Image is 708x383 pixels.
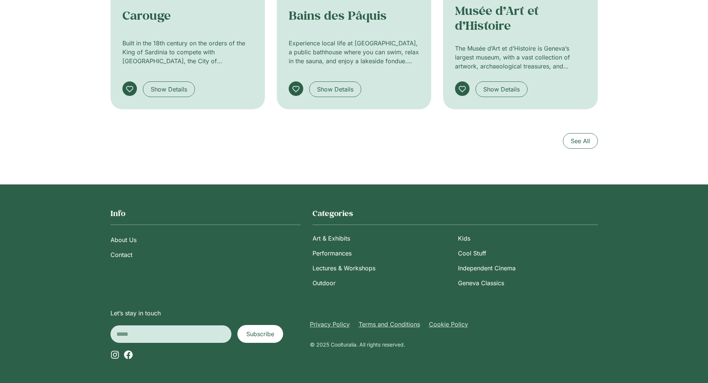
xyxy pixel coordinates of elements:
[143,81,195,97] a: Show Details
[309,81,361,97] a: Show Details
[317,85,353,94] span: Show Details
[313,231,598,290] nav: Menu
[475,81,528,97] a: Show Details
[313,246,452,261] a: Performances
[458,246,598,261] a: Cool Stuff
[110,232,301,262] nav: Menu
[289,7,387,23] a: Bains des Pâquis
[458,276,598,290] a: Geneva Classics
[313,208,598,219] h2: Categories
[359,320,420,329] a: Terms and Conditions
[122,7,171,23] a: Carouge
[313,276,452,290] a: Outdoor
[458,261,598,276] a: Independent Cinema
[110,208,301,219] h2: Info
[563,133,598,149] a: See All
[122,39,253,65] p: Built in the 18th century on the orders of the King of Sardinia to compete with [GEOGRAPHIC_DATA]...
[455,44,586,71] p: The Musée d’Art et d’Histoire is Geneva’s largest museum, with a vast collection of artwork, arch...
[289,39,419,65] p: Experience local life at [GEOGRAPHIC_DATA], a public bathhouse where you can swim, relax in the s...
[455,3,539,33] a: Musée d’Art et d’Histoire
[571,136,590,145] span: See All
[110,247,301,262] a: Contact
[483,85,520,94] span: Show Details
[429,320,468,329] a: Cookie Policy
[313,231,452,246] a: Art & Exhibits
[110,325,283,343] form: New Form
[151,85,187,94] span: Show Details
[237,325,283,343] button: Subscribe
[246,329,274,338] span: Subscribe
[313,261,452,276] a: Lectures & Workshops
[110,232,301,247] a: About Us
[110,309,302,318] p: Let’s stay in touch
[310,320,350,329] a: Privacy Policy
[310,341,598,348] div: © 2025 Coolturalia. All rights reserved.
[458,231,598,246] a: Kids
[310,320,598,329] nav: Menu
